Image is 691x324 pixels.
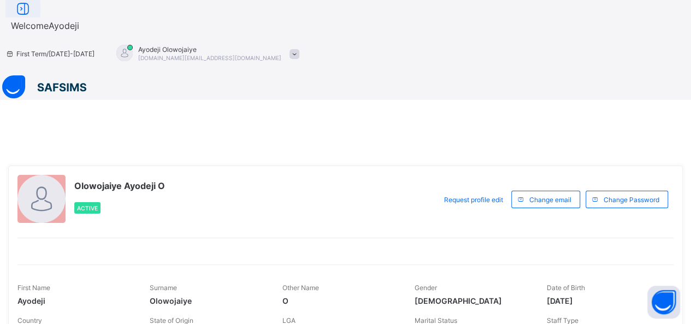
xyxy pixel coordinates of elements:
span: Change email [529,196,571,204]
span: [DATE] [547,296,663,305]
span: session/term information [5,50,95,58]
span: O [282,296,398,305]
span: Request profile edit [444,196,503,204]
span: [DEMOGRAPHIC_DATA] [415,296,530,305]
span: Other Name [282,284,318,292]
span: Gender [415,284,437,292]
span: Olowojaiye Ayodeji O [74,180,165,191]
span: Date of Birth [547,284,585,292]
div: Ayodeji Olowojaiye [105,45,305,63]
span: Ayodeji Olowojaiye [138,45,281,54]
span: Olowojaiye [150,296,265,305]
span: [DOMAIN_NAME][EMAIL_ADDRESS][DOMAIN_NAME] [138,55,281,61]
span: Welcome Ayodeji [11,20,79,31]
span: Change Password [604,196,659,204]
img: safsims [2,75,86,98]
span: Surname [150,284,177,292]
button: Open asap [647,286,680,319]
span: First Name [17,284,50,292]
span: Active [77,205,98,211]
span: Ayodeji [17,296,133,305]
